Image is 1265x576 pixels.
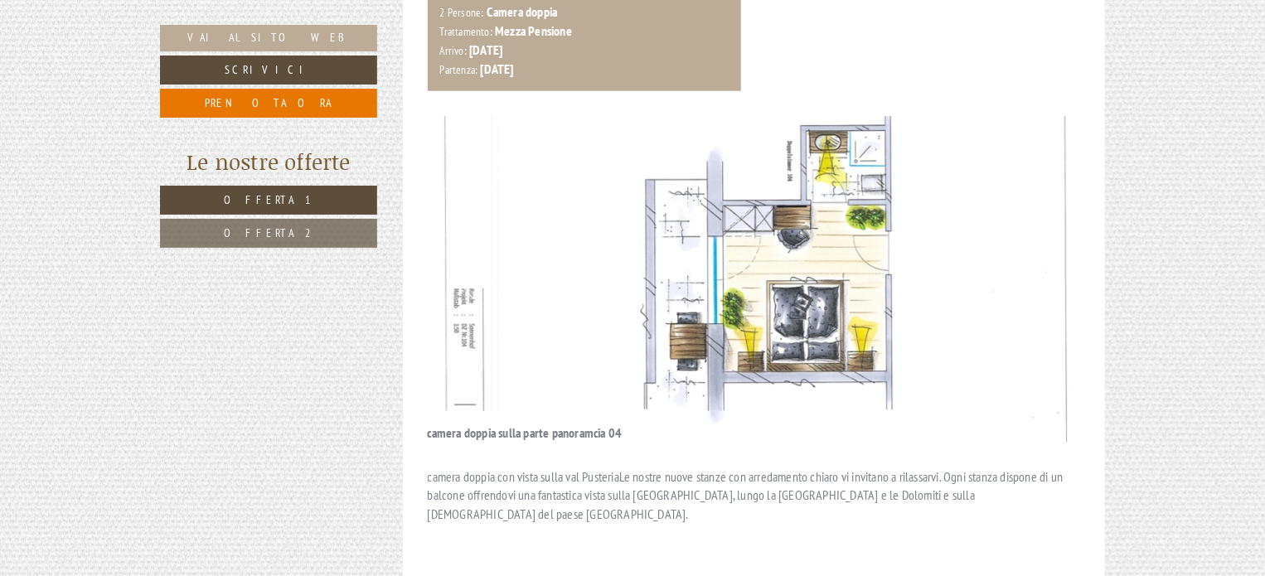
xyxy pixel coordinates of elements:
small: Arrivo: [440,43,467,58]
small: Trattamento: [440,24,492,39]
button: Previous [457,259,474,300]
small: 2 Persone: [440,5,484,20]
b: [DATE] [481,61,514,77]
b: Mezza Pensione [495,22,572,39]
b: Camera doppia [487,3,558,20]
div: camera doppia sulla parte panoramcia 04 [428,411,647,443]
button: Next [1034,259,1051,300]
img: image [428,116,1081,443]
div: Le nostre offerte [160,147,377,177]
b: [DATE] [469,41,502,58]
a: Scrivici [160,56,377,85]
small: Partenza: [440,62,478,77]
a: Vai al sito web [160,25,377,51]
span: Offerta 1 [224,192,314,207]
a: Prenota ora [160,89,377,118]
p: camera doppia con vista sulla val PusteriaLe nostre nuove stanze con arredamento chiaro vi invita... [428,467,1081,525]
span: Offerta 2 [224,225,314,240]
